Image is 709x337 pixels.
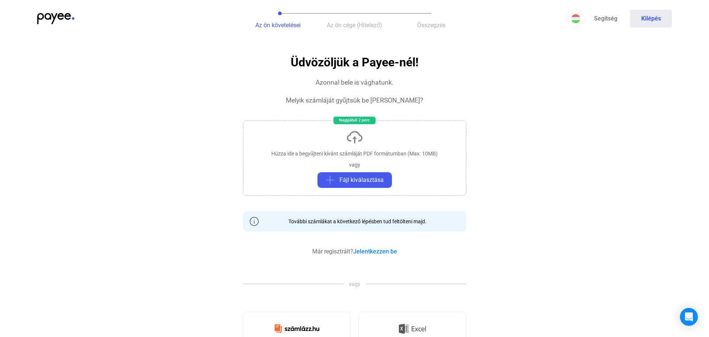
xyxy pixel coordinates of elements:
[333,117,376,124] div: Nagyjából 2 perc
[567,10,585,28] button: HU
[344,280,366,288] span: vagy
[346,128,364,146] img: upload-cloud
[250,217,259,226] img: info-grey-outline
[349,161,360,168] div: vagy
[327,22,382,29] span: Az ön cége (Hitelező)
[286,96,423,105] div: Melyik számláját gyűjtsük be [PERSON_NAME]?
[399,321,426,337] img: Excel
[417,22,445,29] span: Összegzés
[271,150,438,157] div: Húzza ide a begyűjteni kívánt számláját PDF formátumban (Max. 10MB)
[326,176,335,185] img: plus-grey
[291,56,419,69] h1: Üdvözöljük a Payee-nél!
[680,308,698,326] div: Open Intercom Messenger
[255,22,301,29] span: Az ön követelései
[316,78,394,87] div: Azonnal bele is vághatunk.
[37,13,74,24] img: payee-logo
[630,10,672,28] button: Kilépés
[571,14,580,23] img: HU
[339,176,384,185] span: Fájl kiválasztása
[585,10,626,28] a: Segítség
[317,172,392,188] button: plus-greyFájl kiválasztása
[353,248,397,255] a: Jelentkezzen be
[312,247,397,256] div: Már regisztrált?
[283,218,427,225] div: További számlákat a következő lépésben tud feltölteni majd.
